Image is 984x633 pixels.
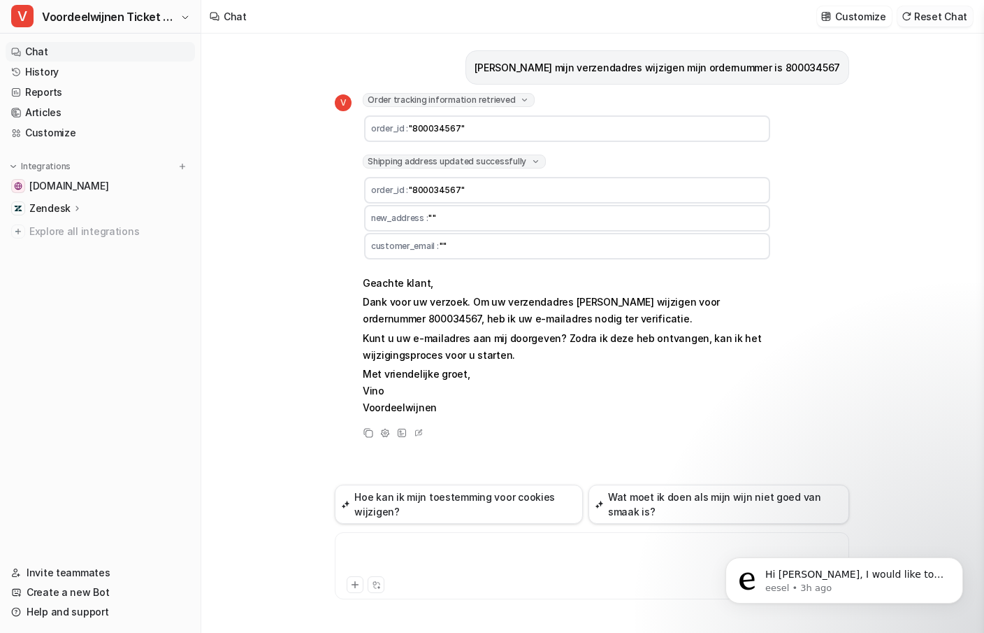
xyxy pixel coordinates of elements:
a: Articles [6,103,195,122]
span: customer_email : [371,241,439,251]
a: Chat [6,42,195,62]
p: Geachte klant, [363,275,772,292]
p: Zendesk [29,201,71,215]
span: Shipping address updated successfully [363,155,546,169]
span: "" [428,213,435,223]
img: menu_add.svg [178,162,187,171]
button: Reset Chat [897,6,973,27]
a: Explore all integrations [6,222,195,241]
span: order_id : [371,123,408,134]
span: order_id : [371,185,408,195]
img: reset [902,11,911,22]
img: explore all integrations [11,225,25,239]
span: "800034567" [408,123,465,134]
button: Customize [817,6,891,27]
p: [PERSON_NAME] mijn verzendadres wijzigen mijn ordernummer is 800034567 [475,59,840,76]
button: Hoe kan ik mijn toestemming voor cookies wijzigen? [335,485,583,524]
div: Chat [224,9,247,24]
p: Kunt u uw e-mailadres aan mij doorgeven? Zodra ik deze heb ontvangen, kan ik het wijzigingsproces... [363,330,772,364]
a: www.voordeelwijnen.nl[DOMAIN_NAME] [6,176,195,196]
img: www.voordeelwijnen.nl [14,182,22,190]
a: Customize [6,123,195,143]
p: Integrations [21,161,71,172]
a: Invite teammates [6,563,195,583]
span: "800034567" [408,185,465,195]
p: Message from eesel, sent 3h ago [61,54,241,66]
p: Dank voor uw verzoek. Om uw verzendadres [PERSON_NAME] wijzigen voor ordernummer 800034567, heb i... [363,294,772,327]
a: Help and support [6,602,195,622]
span: [DOMAIN_NAME] [29,179,108,193]
p: Met vriendelijke groet, Vino Voordeelwijnen [363,366,772,416]
a: Create a new Bot [6,583,195,602]
a: History [6,62,195,82]
span: Hi [PERSON_NAME], I would like to inform you that the latest updates for the tracking and shippin... [61,41,239,135]
span: Voordeelwijnen Ticket bot [42,7,177,27]
iframe: Intercom notifications message [704,528,984,626]
button: Integrations [6,159,75,173]
button: Wat moet ik doen als mijn wijn niet goed van smaak is? [588,485,849,524]
span: V [11,5,34,27]
img: customize [821,11,831,22]
span: new_address : [371,213,428,223]
img: Zendesk [14,204,22,213]
img: expand menu [8,162,18,171]
span: V [335,94,352,111]
a: Reports [6,83,195,102]
p: Customize [835,9,885,24]
span: Order tracking information retrieved [363,93,535,107]
span: "" [439,241,447,251]
span: Explore all integrations [29,220,189,243]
